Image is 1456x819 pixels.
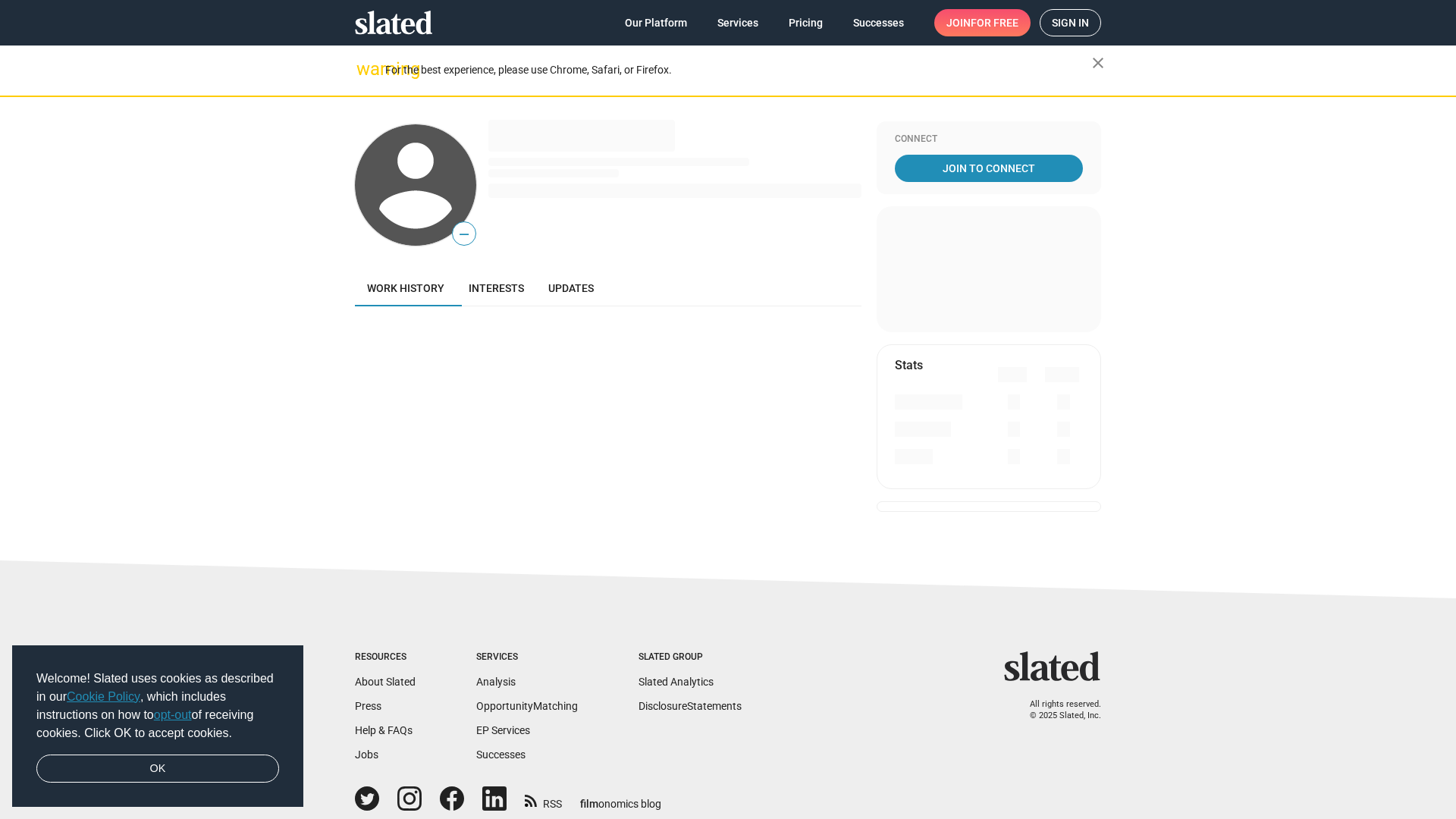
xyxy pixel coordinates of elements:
[934,9,1031,36] a: Joinfor free
[1040,9,1101,36] a: Sign in
[1052,10,1089,36] span: Sign in
[355,676,416,688] a: About Slated
[639,676,714,688] a: Slated Analytics
[525,788,562,811] a: RSS
[476,700,578,712] a: OpportunityMatching
[476,676,516,688] a: Analysis
[67,690,140,703] a: Cookie Policy
[639,700,742,712] a: DisclosureStatements
[355,270,457,306] a: Work history
[580,798,598,810] span: film
[355,700,381,712] a: Press
[613,9,699,36] a: Our Platform
[476,748,526,761] a: Successes
[457,270,536,306] a: Interests
[154,708,192,721] a: opt-out
[705,9,770,36] a: Services
[476,651,578,664] div: Services
[356,60,375,78] mat-icon: warning
[453,224,475,244] span: —
[476,724,530,736] a: EP Services
[355,724,413,736] a: Help & FAQs
[639,651,742,664] div: Slated Group
[385,60,1092,80] div: For the best experience, please use Chrome, Safari, or Firefox.
[841,9,916,36] a: Successes
[536,270,606,306] a: Updates
[1089,54,1107,72] mat-icon: close
[625,9,687,36] span: Our Platform
[971,9,1018,36] span: for free
[36,755,279,783] a: dismiss cookie message
[895,155,1083,182] a: Join To Connect
[898,155,1080,182] span: Join To Connect
[853,9,904,36] span: Successes
[1014,699,1101,721] p: All rights reserved. © 2025 Slated, Inc.
[367,282,444,294] span: Work history
[580,785,661,811] a: filmonomics blog
[469,282,524,294] span: Interests
[946,9,1018,36] span: Join
[12,645,303,808] div: cookieconsent
[777,9,835,36] a: Pricing
[355,748,378,761] a: Jobs
[789,9,823,36] span: Pricing
[895,133,1083,146] div: Connect
[895,357,923,373] mat-card-title: Stats
[355,651,416,664] div: Resources
[717,9,758,36] span: Services
[36,670,279,742] span: Welcome! Slated uses cookies as described in our , which includes instructions on how to of recei...
[548,282,594,294] span: Updates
